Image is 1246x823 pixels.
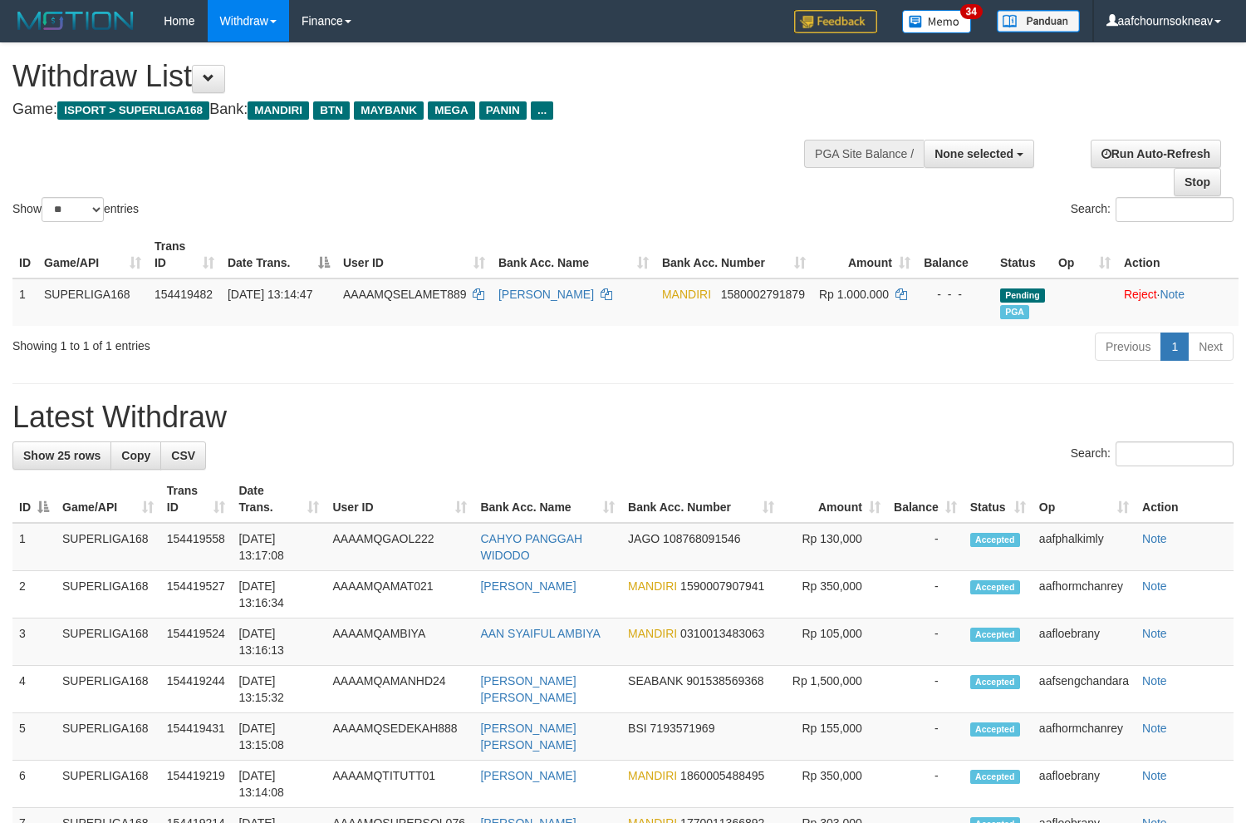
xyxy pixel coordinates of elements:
span: MANDIRI [248,101,309,120]
td: Rp 155,000 [781,713,887,761]
td: AAAAMQAMANHD24 [326,666,473,713]
h4: Game: Bank: [12,101,814,118]
img: Feedback.jpg [794,10,877,33]
td: AAAAMQAMBIYA [326,618,473,666]
th: Balance [917,231,993,278]
span: Copy [121,449,150,462]
span: CSV [171,449,195,462]
a: Next [1188,333,1234,361]
td: - [887,618,964,666]
td: 154419527 [160,571,233,618]
a: Previous [1095,333,1161,361]
label: Search: [1071,441,1234,466]
td: 1 [12,278,37,326]
span: BSI [628,722,647,735]
span: Accepted [970,628,1020,642]
a: [PERSON_NAME] [480,769,576,782]
span: MEGA [428,101,475,120]
td: Rp 350,000 [781,571,887,618]
a: CSV [160,441,206,470]
span: MAYBANK [354,101,424,120]
th: Op: activate to sort column ascending [1052,231,1117,278]
a: Stop [1174,168,1221,196]
td: [DATE] 13:16:13 [232,618,326,666]
td: AAAAMQTITUTT01 [326,761,473,808]
span: Accepted [970,580,1020,594]
div: PGA Site Balance / [804,140,924,168]
span: Copy 108768091546 to clipboard [663,532,740,545]
th: Action [1117,231,1239,278]
span: MANDIRI [662,288,711,301]
span: ISPORT > SUPERLIGA168 [57,101,209,120]
a: Note [1142,532,1167,545]
td: aafloebrany [1033,761,1136,808]
th: Amount: activate to sort column ascending [812,231,917,278]
a: CAHYO PANGGAH WIDODO [480,532,582,562]
a: 1 [1160,333,1189,361]
span: Copy 7193571969 to clipboard [650,722,715,735]
a: [PERSON_NAME] [498,288,594,301]
div: - - - [924,286,987,303]
td: aafloebrany [1033,618,1136,666]
span: SEABANK [628,674,683,687]
td: Rp 105,000 [781,618,887,666]
a: Reject [1124,288,1157,301]
a: Show 25 rows [12,441,111,470]
td: 154419219 [160,761,233,808]
td: 154419431 [160,713,233,761]
th: Status [993,231,1052,278]
td: AAAAMQSEDEKAH888 [326,713,473,761]
td: SUPERLIGA168 [37,278,148,326]
span: MANDIRI [628,627,677,640]
td: SUPERLIGA168 [56,761,160,808]
td: [DATE] 13:16:34 [232,571,326,618]
a: Note [1142,627,1167,640]
td: Rp 350,000 [781,761,887,808]
select: Showentries [42,197,104,222]
td: SUPERLIGA168 [56,713,160,761]
a: Note [1142,674,1167,687]
span: Accepted [970,770,1020,784]
span: Accepted [970,675,1020,689]
span: 34 [960,4,983,19]
img: panduan.png [997,10,1080,32]
td: SUPERLIGA168 [56,523,160,571]
td: aafhormchanrey [1033,571,1136,618]
td: - [887,571,964,618]
span: Accepted [970,533,1020,547]
span: ... [531,101,553,120]
span: Rp 1.000.000 [819,288,889,301]
td: - [887,713,964,761]
td: [DATE] 13:15:08 [232,713,326,761]
a: Copy [110,441,161,470]
th: Bank Acc. Number: activate to sort column ascending [655,231,812,278]
label: Search: [1071,197,1234,222]
th: Action [1136,476,1234,523]
td: AAAAMQGAOL222 [326,523,473,571]
span: BTN [313,101,350,120]
th: Bank Acc. Name: activate to sort column ascending [492,231,655,278]
span: Accepted [970,722,1020,737]
td: · [1117,278,1239,326]
h1: Latest Withdraw [12,401,1234,434]
td: 154419524 [160,618,233,666]
td: SUPERLIGA168 [56,618,160,666]
a: [PERSON_NAME] [PERSON_NAME] [480,674,576,704]
a: Note [1142,722,1167,735]
td: 6 [12,761,56,808]
th: Amount: activate to sort column ascending [781,476,887,523]
th: ID: activate to sort column descending [12,476,56,523]
span: [DATE] 13:14:47 [228,288,312,301]
td: - [887,761,964,808]
th: ID [12,231,37,278]
span: AAAAMQSELAMET889 [343,288,467,301]
span: Copy 901538569368 to clipboard [686,674,763,687]
span: MANDIRI [628,769,677,782]
th: Trans ID: activate to sort column ascending [148,231,221,278]
td: 4 [12,666,56,713]
th: Trans ID: activate to sort column ascending [160,476,233,523]
td: [DATE] 13:15:32 [232,666,326,713]
span: PANIN [479,101,527,120]
td: 154419244 [160,666,233,713]
th: Balance: activate to sort column ascending [887,476,964,523]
